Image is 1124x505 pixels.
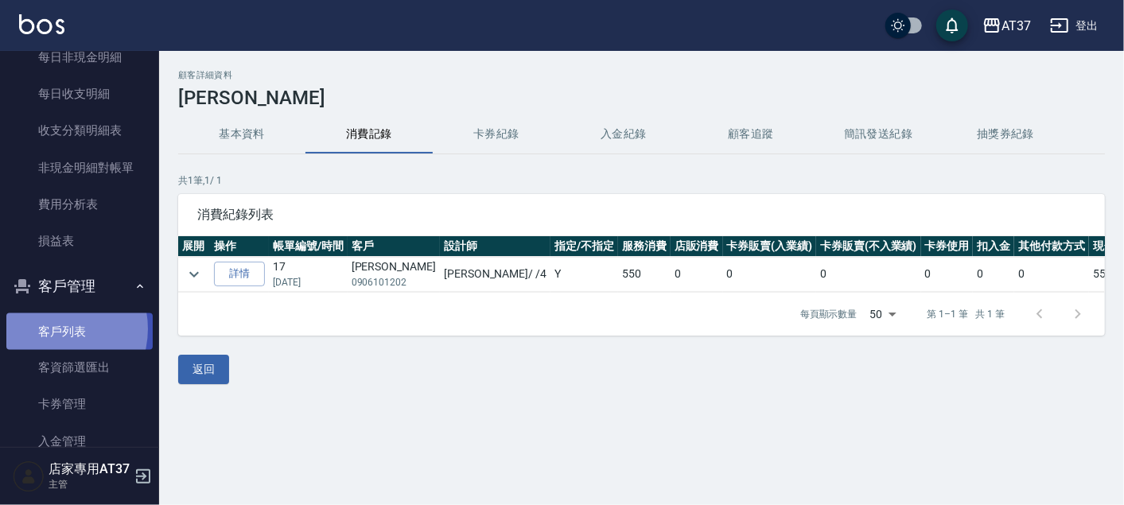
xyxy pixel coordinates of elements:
[269,236,348,257] th: 帳單編號/時間
[178,173,1105,188] p: 共 1 筆, 1 / 1
[178,115,305,153] button: 基本資料
[49,477,130,491] p: 主管
[800,307,858,321] p: 每頁顯示數量
[6,112,153,149] a: 收支分類明細表
[6,350,153,387] a: 客資篩選匯出
[550,236,618,257] th: 指定/不指定
[973,257,1014,292] td: 0
[214,262,265,286] a: 詳情
[19,14,64,34] img: Logo
[816,236,921,257] th: 卡券販賣(不入業績)
[723,257,817,292] td: 0
[273,275,344,289] p: [DATE]
[687,115,815,153] button: 顧客追蹤
[49,461,130,477] h5: 店家專用AT37
[816,257,921,292] td: 0
[178,70,1105,80] h2: 顧客詳細資料
[269,257,348,292] td: 17
[305,115,433,153] button: 消費記錄
[178,236,210,257] th: 展開
[973,236,1014,257] th: 扣入金
[178,87,1105,109] h3: [PERSON_NAME]
[1014,257,1089,292] td: 0
[864,293,902,336] div: 50
[1014,236,1089,257] th: 其他付款方式
[6,150,153,186] a: 非現金明細對帳單
[1001,16,1031,36] div: AT37
[352,275,436,289] p: 0906101202
[928,307,1005,321] p: 第 1–1 筆 共 1 筆
[348,257,440,292] td: [PERSON_NAME]
[348,236,440,257] th: 客戶
[671,257,723,292] td: 0
[6,39,153,76] a: 每日非現金明細
[197,207,1086,223] span: 消費紀錄列表
[618,236,671,257] th: 服務消費
[210,236,269,257] th: 操作
[6,76,153,112] a: 每日收支明細
[560,115,687,153] button: 入金紀錄
[6,266,153,307] button: 客戶管理
[6,186,153,223] a: 費用分析表
[440,257,550,292] td: [PERSON_NAME] / /4
[671,236,723,257] th: 店販消費
[6,223,153,259] a: 損益表
[182,262,206,286] button: expand row
[815,115,942,153] button: 簡訊發送紀錄
[921,236,974,257] th: 卡券使用
[618,257,671,292] td: 550
[178,355,229,384] button: 返回
[976,10,1037,42] button: AT37
[936,10,968,41] button: save
[942,115,1069,153] button: 抽獎券紀錄
[440,236,550,257] th: 設計師
[6,313,153,350] a: 客戶列表
[13,460,45,492] img: Person
[550,257,618,292] td: Y
[1044,11,1105,41] button: 登出
[6,424,153,460] a: 入金管理
[433,115,560,153] button: 卡券紀錄
[6,387,153,423] a: 卡券管理
[921,257,974,292] td: 0
[723,236,817,257] th: 卡券販賣(入業績)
